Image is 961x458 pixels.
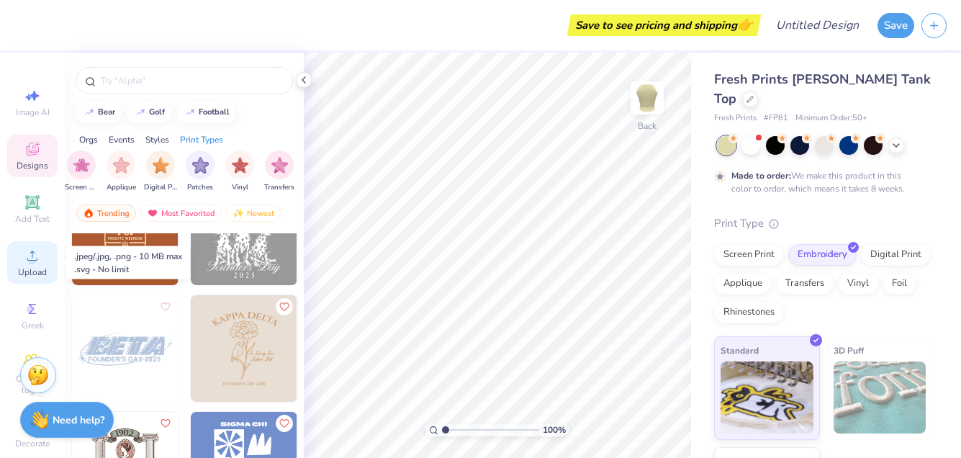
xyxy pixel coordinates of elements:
span: Fresh Prints [714,112,757,125]
input: Untitled Design [764,11,870,40]
button: Like [157,298,174,315]
div: .svg - No limit [74,263,182,276]
div: golf [149,108,165,116]
img: 610854e1-c06e-4436-9b9b-be2051eed6b9 [191,295,297,402]
span: Designs [17,160,48,171]
img: Applique Image [113,157,130,174]
button: football [176,102,236,123]
div: Print Type [714,215,932,232]
button: filter button [144,151,177,193]
img: Screen Print Image [73,157,90,174]
span: Screen Print [65,182,98,193]
div: filter for Applique [107,151,136,193]
img: trend_line.gif [184,108,196,117]
span: 3D Puff [834,343,864,358]
span: Vinyl [232,182,248,193]
div: Embroidery [788,244,857,266]
button: bear [76,102,122,123]
div: .jpeg/.jpg, .png - 10 MB max [74,250,182,263]
span: Image AI [16,107,50,118]
img: trend_line.gif [84,108,95,117]
strong: Made to order: [731,170,791,181]
button: filter button [107,151,136,193]
div: Most Favorited [140,205,222,222]
img: 3D Puff [834,362,926,434]
img: Newest.gif [233,208,244,218]
img: Patches Image [192,157,209,174]
button: filter button [225,151,254,193]
button: Save [877,13,914,38]
img: Vinyl Image [232,157,248,174]
img: trend_line.gif [135,108,146,117]
div: We make this product in this color to order, which means it takes 8 weeks. [731,169,908,195]
button: golf [127,102,171,123]
div: bear [98,108,115,116]
div: Digital Print [861,244,931,266]
img: most_fav.gif [147,208,158,218]
span: Transfers [264,182,294,193]
button: filter button [65,151,98,193]
div: filter for Vinyl [225,151,254,193]
img: Back [633,84,662,112]
div: Save to see pricing and shipping [571,14,757,36]
div: football [199,108,230,116]
div: filter for Patches [186,151,215,193]
button: filter button [264,151,294,193]
div: Trending [76,205,136,222]
img: 816af93a-1199-4f94-bb70-608810faec9d [297,295,403,402]
button: Like [157,415,174,432]
span: Add Text [15,213,50,225]
div: Screen Print [714,244,784,266]
div: Events [109,133,135,146]
button: Like [276,415,293,432]
button: filter button [186,151,215,193]
div: Foil [883,273,916,295]
div: Back [638,120,657,133]
input: Try "Alpha" [99,73,284,88]
img: Standard [721,362,813,434]
div: Styles [145,133,169,146]
img: trending.gif [83,208,94,218]
span: # FP81 [764,112,788,125]
span: Patches [187,182,213,193]
div: Orgs [79,133,98,146]
div: Newest [226,205,281,222]
span: Decorate [15,438,50,449]
span: Standard [721,343,759,358]
div: filter for Screen Print [65,151,98,193]
div: Applique [714,273,772,295]
div: Rhinestones [714,302,784,323]
span: Applique [107,182,136,193]
span: 100 % [543,423,566,436]
div: Print Types [180,133,223,146]
span: Upload [18,266,47,278]
span: Minimum Order: 50 + [795,112,867,125]
div: filter for Transfers [264,151,294,193]
img: 9557dac0-535c-4107-88d3-0ca40cf1cd20 [178,295,284,402]
img: Digital Print Image [153,157,169,174]
span: Fresh Prints [PERSON_NAME] Tank Top [714,71,931,107]
div: Transfers [776,273,834,295]
span: Greek [22,320,44,331]
span: Digital Print [144,182,177,193]
div: filter for Digital Print [144,151,177,193]
span: Clipart & logos [7,373,58,396]
button: Like [276,298,293,315]
span: 👉 [737,16,753,33]
strong: Need help? [53,413,104,427]
img: Transfers Image [271,157,288,174]
div: Vinyl [838,273,878,295]
img: 583d64e6-11a9-4602-845b-72cb7c2b3081 [72,295,179,402]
